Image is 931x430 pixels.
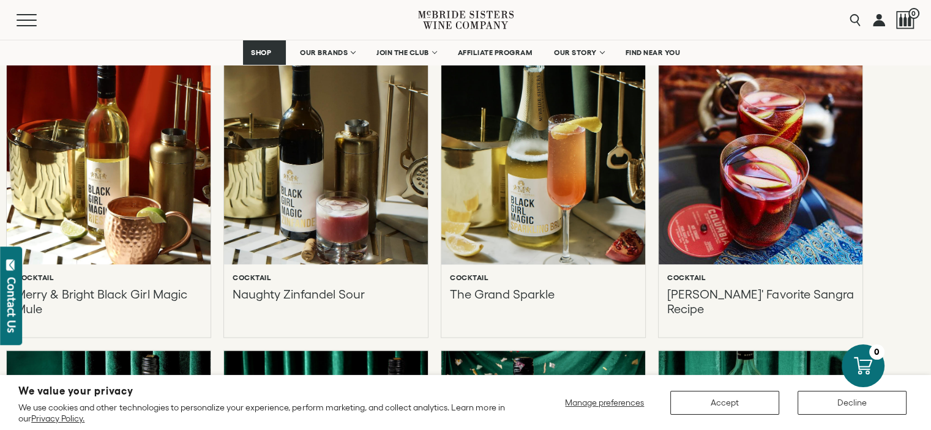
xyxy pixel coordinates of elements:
h6: Cocktail [450,273,488,281]
p: [PERSON_NAME]' Favorite Sangra Recipe [667,286,854,316]
p: Naughty Zinfandel Sour [233,286,365,316]
span: Manage preferences [565,398,644,407]
h6: Cocktail [667,273,706,281]
a: FIND NEAR YOU [618,40,689,65]
a: Kelis' Favorite Sangra Recipe Cocktail [PERSON_NAME]' Favorite Sangra Recipe [659,52,862,337]
p: We use cookies and other technologies to personalize your experience, perform marketing, and coll... [18,402,513,424]
span: OUR BRANDS [300,48,348,57]
div: Contact Us [6,277,18,333]
a: Naughty Zinfandel Sour Cocktail Naughty Zinfandel Sour [224,52,428,337]
a: OUR STORY [546,40,611,65]
a: Merry & Bright Black Girl Magic Mule Cocktail Merry & Bright Black Girl Magic Mule [7,52,211,337]
div: 0 [869,344,884,360]
span: 0 [908,8,919,19]
span: SHOP [251,48,272,57]
span: JOIN THE CLUB [376,48,429,57]
span: OUR STORY [554,48,597,57]
a: The Grand Sparkle Cocktail The Grand Sparkle [441,52,645,337]
h2: We value your privacy [18,386,513,396]
button: Accept [670,391,779,415]
a: AFFILIATE PROGRAM [450,40,540,65]
p: Merry & Bright Black Girl Magic Mule [15,286,202,316]
a: Privacy Policy. [31,413,84,423]
a: SHOP [243,40,286,65]
a: JOIN THE CLUB [368,40,444,65]
span: FIND NEAR YOU [626,48,681,57]
h6: Cocktail [15,273,54,281]
a: OUR BRANDS [292,40,362,65]
h6: Cocktail [233,273,271,281]
button: Decline [798,391,907,415]
button: Mobile Menu Trigger [17,14,61,26]
span: AFFILIATE PROGRAM [458,48,533,57]
button: Manage preferences [558,391,652,415]
p: The Grand Sparkle [450,286,555,316]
